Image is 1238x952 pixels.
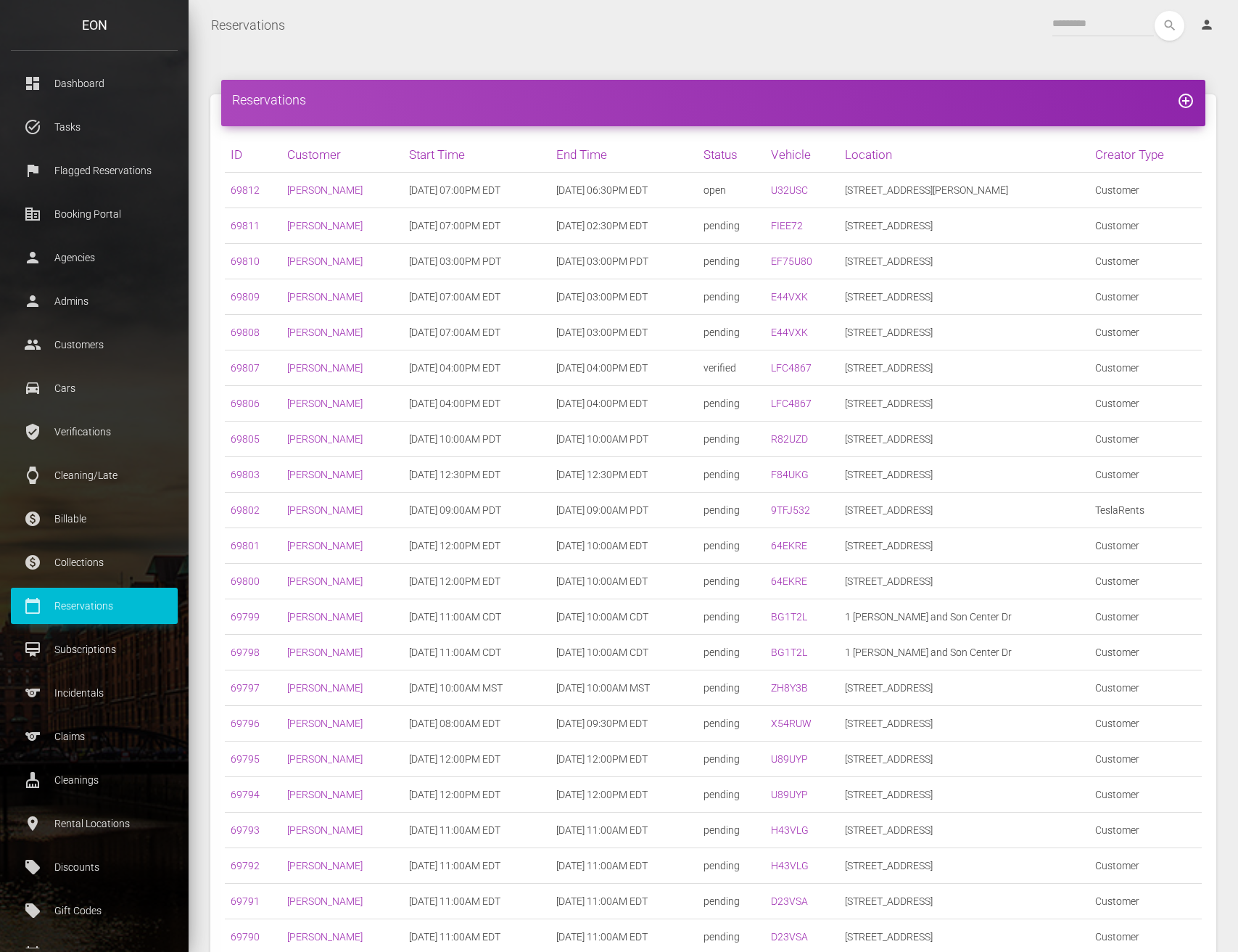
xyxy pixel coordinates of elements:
[231,647,260,658] a: 69798
[11,152,178,189] a: flag Flagged Reservations
[771,682,808,694] a: ZH8Y3B
[403,777,550,813] td: [DATE] 12:00PM EDT
[550,244,698,279] td: [DATE] 03:00PM PDT
[287,718,363,729] a: [PERSON_NAME]
[550,173,698,208] td: [DATE] 06:30PM EDT
[11,762,178,798] a: cleaning_services Cleanings
[287,860,363,871] a: [PERSON_NAME]
[698,350,764,386] td: verified
[22,508,167,530] p: Billable
[698,670,764,706] td: pending
[403,528,550,564] td: [DATE] 12:00PM EDT
[698,457,764,493] td: pending
[403,670,550,706] td: [DATE] 10:00AM MST
[231,433,260,445] a: 69805
[22,247,167,268] p: Agencies
[231,291,260,303] a: 69809
[1089,706,1202,742] td: Customer
[698,813,764,848] td: pending
[287,504,363,516] a: [PERSON_NAME]
[1089,457,1202,493] td: Customer
[231,220,260,231] a: 69811
[550,599,698,635] td: [DATE] 10:00AM CDT
[287,291,363,303] a: [PERSON_NAME]
[11,805,178,842] a: place Rental Locations
[287,895,363,907] a: [PERSON_NAME]
[839,813,1089,848] td: [STREET_ADDRESS]
[1089,884,1202,919] td: Customer
[839,670,1089,706] td: [STREET_ADDRESS]
[11,414,178,450] a: verified_user Verifications
[771,255,812,267] a: EF75U80
[550,742,698,777] td: [DATE] 12:00PM EDT
[1089,493,1202,528] td: TeslaRents
[22,900,167,922] p: Gift Codes
[1089,279,1202,315] td: Customer
[403,599,550,635] td: [DATE] 11:00AM CDT
[231,682,260,694] a: 69797
[1200,17,1214,32] i: person
[287,611,363,623] a: [PERSON_NAME]
[11,675,178,711] a: sports Incidentals
[11,501,178,537] a: paid Billable
[771,469,809,480] a: F84UKG
[771,931,808,943] a: D23VSA
[287,682,363,694] a: [PERSON_NAME]
[698,279,764,315] td: pending
[403,813,550,848] td: [DATE] 11:00AM EDT
[771,540,807,551] a: 64EKRE
[1089,422,1202,457] td: Customer
[22,290,167,312] p: Admins
[1089,173,1202,208] td: Customer
[403,244,550,279] td: [DATE] 03:00PM PDT
[231,469,260,480] a: 69803
[11,239,178,276] a: person Agencies
[22,203,167,225] p: Booking Portal
[839,884,1089,919] td: [STREET_ADDRESS]
[11,457,178,493] a: watch Cleaning/Late
[287,327,363,338] a: [PERSON_NAME]
[839,777,1089,813] td: [STREET_ADDRESS]
[771,789,808,800] a: U89UYP
[698,244,764,279] td: pending
[698,208,764,244] td: pending
[403,137,550,173] th: Start Time
[550,635,698,670] td: [DATE] 10:00AM CDT
[698,315,764,350] td: pending
[231,255,260,267] a: 69810
[287,824,363,836] a: [PERSON_NAME]
[550,706,698,742] td: [DATE] 09:30PM EDT
[550,564,698,599] td: [DATE] 10:00AM EDT
[403,422,550,457] td: [DATE] 10:00AM PDT
[550,137,698,173] th: End Time
[1089,670,1202,706] td: Customer
[771,824,809,836] a: H43VLG
[839,386,1089,422] td: [STREET_ADDRESS]
[11,283,178,319] a: person Admins
[771,220,803,231] a: FIEE72
[11,892,178,929] a: local_offer Gift Codes
[231,398,260,409] a: 69806
[550,848,698,884] td: [DATE] 11:00AM EDT
[839,635,1089,670] td: 1 [PERSON_NAME] and Son Center Dr
[1177,92,1194,110] i: add_circle_outline
[550,884,698,919] td: [DATE] 11:00AM EDT
[22,769,167,791] p: Cleanings
[1089,599,1202,635] td: Customer
[403,386,550,422] td: [DATE] 04:00PM EDT
[403,279,550,315] td: [DATE] 07:00AM EDT
[698,848,764,884] td: pending
[22,464,167,486] p: Cleaning/Late
[550,777,698,813] td: [DATE] 12:00PM EDT
[698,742,764,777] td: pending
[550,670,698,706] td: [DATE] 10:00AM MST
[11,196,178,232] a: corporate_fare Booking Portal
[11,65,178,102] a: dashboard Dashboard
[839,315,1089,350] td: [STREET_ADDRESS]
[403,742,550,777] td: [DATE] 12:00PM EDT
[231,895,260,907] a: 69791
[771,291,808,303] a: E44VXK
[1155,11,1184,41] button: search
[281,137,403,173] th: Customer
[403,350,550,386] td: [DATE] 04:00PM EDT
